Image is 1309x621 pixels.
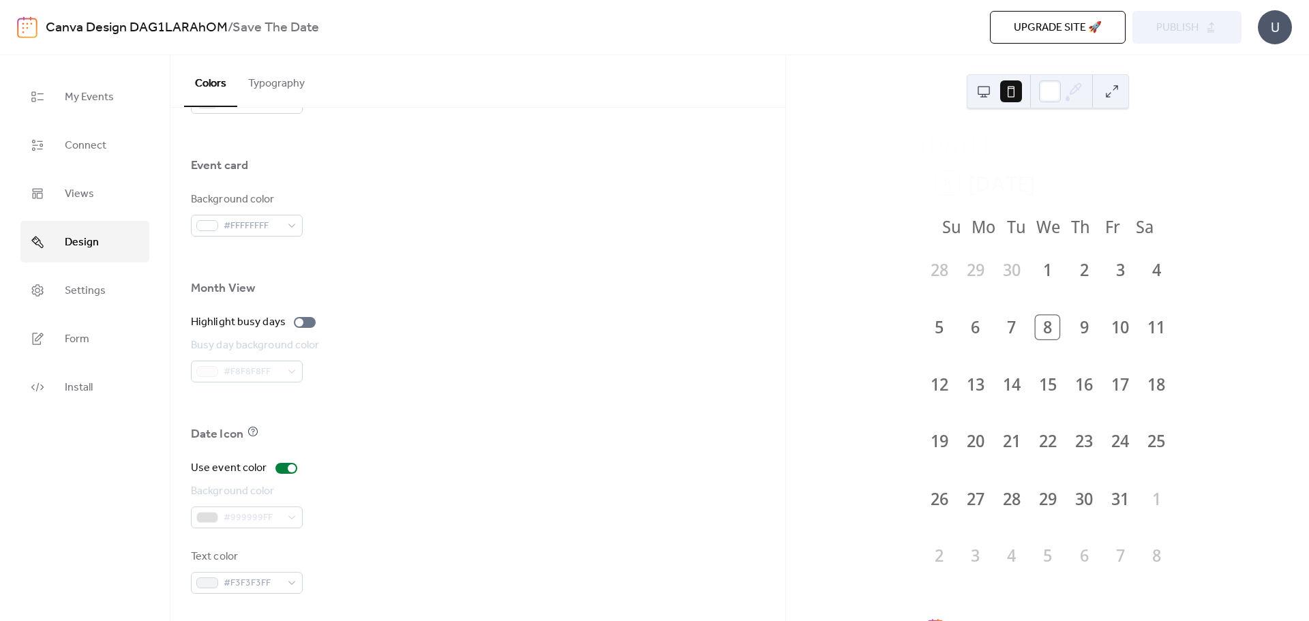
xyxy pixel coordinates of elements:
[999,316,1023,339] div: 7
[990,11,1126,44] button: Upgrade site 🚀
[20,221,149,262] a: Design
[224,575,281,592] span: #F3F3F3FF
[65,232,99,253] span: Design
[1108,372,1132,396] div: 17
[999,544,1023,568] div: 4
[191,157,248,174] div: Event card
[1144,487,1168,511] div: 1
[1072,487,1096,511] div: 30
[1108,487,1132,511] div: 31
[927,372,951,396] div: 12
[963,316,987,339] div: 6
[999,487,1023,511] div: 28
[963,544,987,568] div: 3
[963,372,987,396] div: 13
[1036,316,1059,339] div: 8
[1128,207,1160,247] div: Sa
[1036,544,1059,568] div: 5
[20,269,149,311] a: Settings
[927,429,951,453] div: 19
[963,429,987,453] div: 20
[921,128,1175,160] div: [DATE]
[963,487,987,511] div: 27
[1064,207,1096,247] div: Th
[1036,372,1059,396] div: 15
[1072,258,1096,282] div: 2
[20,124,149,166] a: Connect
[191,314,286,331] div: Highlight busy days
[191,192,300,208] div: Background color
[1144,372,1168,396] div: 18
[224,218,281,234] span: #FFFFFFFF
[1014,20,1102,36] span: Upgrade site 🚀
[224,95,281,112] span: #E7E7E700
[65,329,89,350] span: Form
[191,337,320,354] div: Busy day background color
[65,377,93,398] span: Install
[232,15,319,41] b: Save The Date
[999,207,1032,247] div: Tu
[1144,544,1168,568] div: 8
[1036,429,1059,453] div: 22
[20,366,149,408] a: Install
[1036,258,1059,282] div: 1
[184,55,237,107] button: Colors
[1144,316,1168,339] div: 11
[963,258,987,282] div: 29
[65,87,114,108] span: My Events
[20,172,149,214] a: Views
[1036,487,1059,511] div: 29
[65,183,94,205] span: Views
[20,318,149,359] a: Form
[191,483,300,500] div: Background color
[1108,258,1132,282] div: 3
[999,372,1023,396] div: 14
[967,207,999,247] div: Mo
[999,429,1023,453] div: 21
[17,16,37,38] img: logo
[191,460,267,476] div: Use event color
[1144,258,1168,282] div: 4
[46,15,228,41] a: Canva Design DAG1LARAhOM
[1096,207,1128,247] div: Fr
[191,280,255,297] div: Month View
[65,135,106,156] span: Connect
[1258,10,1292,44] div: U
[927,544,951,568] div: 2
[1108,316,1132,339] div: 10
[237,55,316,106] button: Typography
[20,76,149,117] a: My Events
[228,15,232,41] b: /
[927,316,951,339] div: 5
[65,280,106,301] span: Settings
[927,487,951,511] div: 26
[1032,207,1064,247] div: We
[1072,429,1096,453] div: 23
[191,549,300,565] div: Text color
[1144,429,1168,453] div: 25
[1108,544,1132,568] div: 7
[1072,372,1096,396] div: 16
[999,258,1023,282] div: 30
[927,258,951,282] div: 28
[935,207,967,247] div: Su
[1072,316,1096,339] div: 9
[1072,544,1096,568] div: 6
[1108,429,1132,453] div: 24
[191,426,243,442] div: Date Icon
